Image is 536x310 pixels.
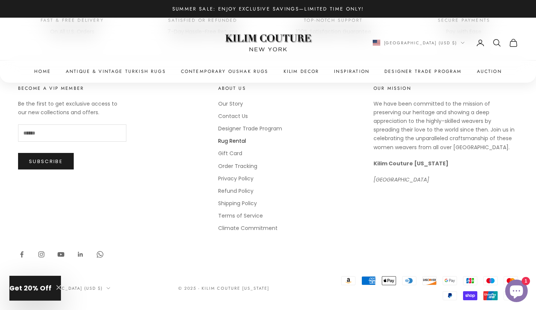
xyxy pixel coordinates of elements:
img: Logo of Kilim Couture New York [221,25,315,61]
a: Order Tracking [218,162,257,170]
a: Shipping Policy [218,200,257,207]
nav: Secondary navigation [373,38,518,47]
em: [GEOGRAPHIC_DATA] [374,176,429,183]
p: Our Mission [374,85,518,92]
a: Antique & Vintage Turkish Rugs [66,68,166,75]
a: Rug Rental [218,137,246,145]
p: About Us [218,85,282,92]
span: [GEOGRAPHIC_DATA] (USD $) [29,285,103,292]
a: Home [34,68,51,75]
strong: Kilim Couture [US_STATE] [374,160,448,167]
a: Contemporary Oushak Rugs [181,68,269,75]
a: Our Story [218,100,243,107]
img: United States [373,40,380,45]
a: Follow on Facebook [18,251,26,258]
a: Designer Trade Program [384,68,462,75]
a: Designer Trade Program [218,125,282,132]
a: Terms of Service [218,212,263,219]
a: Auction [477,68,502,75]
a: Inspiration [334,68,369,75]
a: Privacy Policy [218,175,254,182]
button: Change country or currency [18,285,110,292]
a: Follow on YouTube [57,251,65,258]
a: Gift Card [218,150,242,157]
span: [GEOGRAPHIC_DATA] (USD $) [384,39,457,46]
a: Refund Policy [218,187,254,195]
a: Follow on WhatsApp [96,251,104,258]
a: Follow on LinkedIn [77,251,84,258]
a: Follow on Instagram [38,251,45,258]
summary: Kilim Decor [284,68,319,75]
button: Subscribe [18,153,74,169]
p: Become a VIP Member [18,85,126,92]
button: Change country or currency [373,39,465,46]
a: Climate Commitment [218,224,278,232]
p: Be the first to get exclusive access to our new collections and offers. [18,100,126,117]
p: Summer Sale: Enjoy Exclusive Savings—Limited Time Only! [172,5,364,13]
a: Contact Us [218,112,248,120]
inbox-online-store-chat: Shopify online store chat [503,280,530,304]
p: We have been committed to the mission of preserving our heritage and showing a deep appreciation ... [374,100,518,152]
p: © 2025 - Kilim Couture [US_STATE] [178,285,269,292]
nav: Primary navigation [18,68,518,75]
